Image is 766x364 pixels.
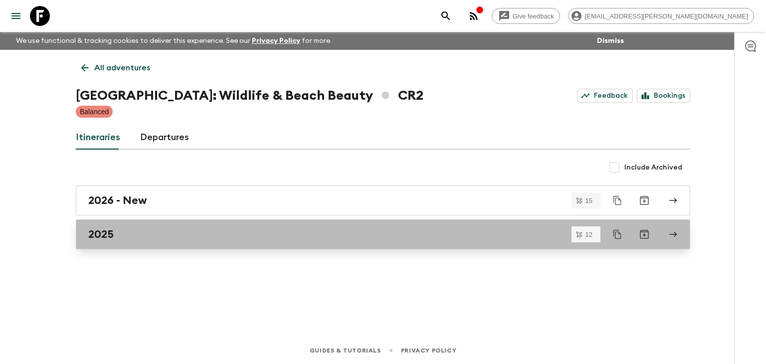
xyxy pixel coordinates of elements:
a: All adventures [76,58,156,78]
span: 15 [579,197,598,204]
p: We use functional & tracking cookies to deliver this experience. See our for more. [12,32,336,50]
h2: 2025 [88,228,114,241]
button: Duplicate [608,191,626,209]
h1: [GEOGRAPHIC_DATA]: Wildlife & Beach Beauty CR2 [76,86,423,106]
span: [EMAIL_ADDRESS][PERSON_NAME][DOMAIN_NAME] [579,12,754,20]
div: [EMAIL_ADDRESS][PERSON_NAME][DOMAIN_NAME] [568,8,754,24]
a: 2026 - New [76,185,690,215]
button: menu [6,6,26,26]
a: Give feedback [492,8,560,24]
a: Feedback [577,89,633,103]
a: Departures [140,126,189,150]
a: 2025 [76,219,690,249]
h2: 2026 - New [88,194,147,207]
p: Balanced [80,107,109,117]
p: All adventures [94,62,150,74]
button: Archive [634,224,654,244]
a: Guides & Tutorials [310,345,381,356]
a: Privacy Policy [252,37,300,44]
span: Give feedback [507,12,560,20]
a: Bookings [637,89,690,103]
button: Duplicate [608,225,626,243]
button: Dismiss [594,34,626,48]
span: 12 [579,231,598,238]
button: search adventures [436,6,456,26]
a: Itineraries [76,126,120,150]
a: Privacy Policy [401,345,456,356]
button: Archive [634,190,654,210]
span: Include Archived [624,163,682,173]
